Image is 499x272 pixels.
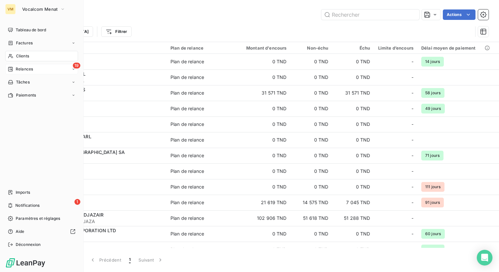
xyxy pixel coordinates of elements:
[234,242,291,257] td: 0 TND
[411,137,413,143] span: -
[170,58,204,65] div: Plan de relance
[332,69,374,85] td: 0 TND
[45,140,163,146] span: ATINGENIERIE
[411,215,413,221] span: -
[411,184,413,190] span: -
[234,54,291,69] td: 0 TND
[170,121,204,128] div: Plan de relance
[234,148,291,163] td: 0 TND
[45,109,163,115] span: ARCEPTOGO
[291,242,332,257] td: 0 TND
[22,7,57,12] span: Vocalcom Menat
[234,116,291,132] td: 0 TND
[411,74,413,81] span: -
[234,210,291,226] td: 102 906 TND
[421,182,444,192] span: 111 jours
[411,58,413,65] span: -
[45,187,163,193] span: BICIS
[234,179,291,195] td: 0 TND
[234,132,291,148] td: 0 TND
[234,163,291,179] td: 0 TND
[45,156,163,162] span: BGFIBANK
[16,229,24,234] span: Aide
[170,215,204,221] div: Plan de relance
[421,57,444,67] span: 14 jours
[421,229,445,239] span: 60 jours
[291,54,332,69] td: 0 TND
[332,116,374,132] td: 0 TND
[5,258,46,268] img: Logo LeanPay
[16,66,33,72] span: Relances
[129,257,131,263] span: 1
[125,253,135,267] button: 1
[378,45,413,51] div: Limite d’encours
[421,198,444,207] span: 91 jours
[332,54,374,69] td: 0 TND
[170,74,204,81] div: Plan de relance
[45,149,125,155] span: BGFIBANK [GEOGRAPHIC_DATA] SA
[411,152,413,159] span: -
[421,88,444,98] span: 58 jours
[291,163,332,179] td: 0 TND
[332,101,374,116] td: 0 TND
[234,101,291,116] td: 0 TND
[443,9,475,20] button: Actions
[477,250,492,265] div: Open Intercom Messenger
[45,93,163,99] span: AFIASSURANCES
[421,104,445,113] span: 49 jours
[5,226,78,237] a: Aide
[332,85,374,101] td: 31 571 TND
[332,242,374,257] td: 0 TND
[45,234,163,240] span: CAPSTONE
[45,203,163,209] span: BIGCONTACT
[332,132,374,148] td: 0 TND
[234,85,291,101] td: 31 571 TND
[411,231,413,237] span: -
[291,195,332,210] td: 14 575 TND
[291,226,332,242] td: 0 TND
[16,216,60,221] span: Paramètres et réglages
[411,246,413,253] span: -
[411,168,413,174] span: -
[45,77,163,84] span: ADOUMASSSARL
[101,26,131,37] button: Filtrer
[332,179,374,195] td: 0 TND
[170,184,204,190] div: Plan de relance
[74,199,80,205] span: 1
[170,45,231,51] div: Plan de relance
[411,105,413,112] span: -
[73,63,80,68] span: 19
[16,53,29,59] span: Clients
[16,27,46,33] span: Tableau de bord
[45,218,163,225] span: BNPPARIBASELDJAZA
[291,148,332,163] td: 0 TND
[291,101,332,116] td: 0 TND
[336,45,370,51] div: Échu
[170,231,204,237] div: Plan de relance
[291,85,332,101] td: 0 TND
[170,105,204,112] div: Plan de relance
[238,45,287,51] div: Montant d'encours
[411,121,413,128] span: -
[16,242,41,248] span: Déconnexion
[332,195,374,210] td: 7 045 TND
[291,69,332,85] td: 0 TND
[170,90,204,96] div: Plan de relance
[234,69,291,85] td: 0 TND
[16,189,30,195] span: Imports
[16,79,30,85] span: Tâches
[234,195,291,210] td: 21 619 TND
[45,124,163,131] span: ASSISTELSARL
[170,152,204,159] div: Plan de relance
[86,253,125,267] button: Précédent
[170,137,204,143] div: Plan de relance
[16,40,33,46] span: Factures
[45,171,163,178] span: BICICI
[421,45,491,51] div: Délai moyen de paiement
[332,163,374,179] td: 0 TND
[170,199,204,206] div: Plan de relance
[135,253,168,267] button: Suivant
[421,151,443,160] span: 71 jours
[332,148,374,163] td: 0 TND
[16,92,36,98] span: Paiements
